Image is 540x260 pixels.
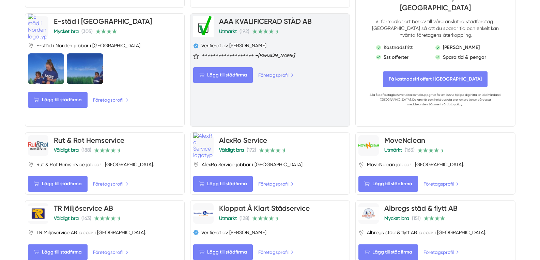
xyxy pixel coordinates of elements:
span: Rut & Rot Hemservice jobbar i [GEOGRAPHIC_DATA]. [36,161,154,168]
: Lägg till städfirma [193,244,253,260]
svg: Pin / Karta [358,162,364,168]
a: Företagsprofil [258,180,294,188]
: Lägg till städfirma [28,92,88,108]
a: Företagsprofil [258,248,294,256]
p: Kostnadsfritt [384,44,413,51]
p: behöver dina kontaktuppgifter för att kunna hjälpa dig hitta en lokalvårdare i [GEOGRAPHIC_DATA].... [369,92,501,107]
svg: Pin / Karta [28,230,34,236]
p: Vi förmedlar ert behov till våra anslutna städföretag i [GEOGRAPHIC_DATA] så att du sparar tid oc... [369,18,501,38]
span: (163) [405,147,415,153]
a: Företagsprofil [258,71,294,79]
span: (128) [240,215,249,221]
span: Mycket bra [54,29,79,34]
a: MoveNclean [384,136,425,144]
span: (151) [412,215,421,221]
span: Utmärkt [219,215,237,221]
span: (305) [81,29,93,34]
span: MoveNclean jobbar i [GEOGRAPHIC_DATA]. [367,161,464,168]
a: Alla Städföretag [370,93,393,97]
a: E-städ i [GEOGRAPHIC_DATA] [54,17,152,25]
a: datapolicy. [447,103,463,106]
span: Verifierat av [PERSON_NAME] [201,42,266,49]
: Lägg till städfirma [193,176,253,192]
span: (172) [247,147,256,153]
span: (188) [81,147,91,153]
span: Utmärkt [219,29,237,34]
p: Spara tid & pengar [443,54,486,60]
img: TR Miljöservice AB logotyp [28,206,48,221]
span: Väldigt bra [219,147,244,153]
span: (163) [81,215,91,221]
a: Klappat Å Klart Städservice [219,204,310,212]
strong: [PERSON_NAME] [258,52,295,58]
img: Albregs städ & flytt AB logotyp [358,207,379,220]
span: AlexRo Service jobbar i [GEOGRAPHIC_DATA]. [202,161,304,168]
span: Få kostnadsfri offert i Skåne län [383,71,488,87]
span: Verifierat av [PERSON_NAME] [201,229,266,236]
img: Rut & Rot Hemservice logotyp [28,141,48,150]
span: TR Miljöservice AB jobbar i [GEOGRAPHIC_DATA]. [36,229,146,236]
p: 5st offerter [384,54,408,60]
img: Klappat Å Klart Städservice logotyp [193,210,214,216]
img: MoveNclean logotyp [358,142,379,149]
span: Väldigt bra [54,147,79,153]
a: TR Miljöservice AB [54,204,113,212]
a: Företagsprofil [93,248,128,256]
span: (192) [240,29,249,34]
a: Företagsprofil [93,96,128,104]
: Lägg till städfirma [358,244,418,260]
svg: Pin / Karta [358,230,364,236]
img: AAA KVALIFICERAD STÄD AB logotyp [193,16,214,38]
: Lägg till städfirma [358,176,418,192]
a: Företagsprofil [423,180,459,188]
img: AlexRo Service logotyp [193,133,214,159]
span: Mycket bra [384,215,409,221]
: Lägg till städfirma [193,67,253,83]
svg: Pin / Karta [28,162,34,168]
img: E-städ i Norden är lokalvårdare i Skåne [67,53,103,84]
a: Albregs städ & flytt AB [384,204,458,212]
a: Företagsprofil [423,248,459,256]
: Lägg till städfirma [28,176,88,192]
svg: Pin / Karta [28,43,34,49]
img: E-städ i Norden logotyp [28,14,48,40]
span: E-städ i Norden jobbar i [GEOGRAPHIC_DATA]. [36,42,141,49]
span: Väldigt bra [54,215,79,221]
img: E-städ i Norden är lokalvårdare i Skåne [28,53,64,84]
a: AAA KVALIFICERAD STÄD AB [219,17,312,25]
a: Företagsprofil [93,180,128,188]
span: Albregs städ & flytt AB jobbar i [GEOGRAPHIC_DATA]. [367,229,486,236]
svg: Pin / Karta [193,162,199,168]
span: Utmärkt [384,147,402,153]
a: AlexRo Service [219,136,267,144]
span: +++++++++++++++++++ – [202,52,295,59]
a: Rut & Rot Hemservice [54,136,124,144]
p: [PERSON_NAME] [443,44,480,51]
: Lägg till städfirma [28,244,88,260]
